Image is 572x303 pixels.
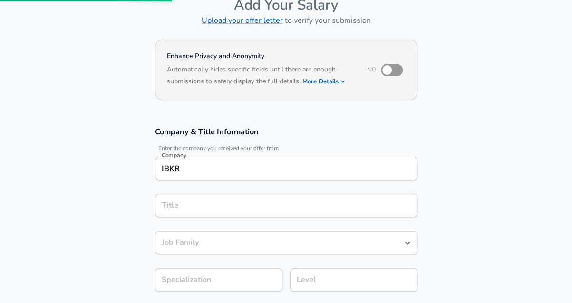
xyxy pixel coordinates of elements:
[155,14,417,27] h6: to verify your submission
[294,273,413,287] input: L3
[162,152,186,158] label: Company
[167,51,355,61] h4: Enhance Privacy and Anonymity
[155,268,282,292] input: Specialization
[159,198,413,213] input: Software Engineer
[159,161,413,176] input: Google
[401,236,414,250] button: Open
[167,64,355,88] h6: Automatically hides specific fields until there are enough submissions to safely display the full...
[155,145,417,152] span: Enter the company you received your offer from
[155,126,417,137] h3: Company & Title Information
[159,235,399,250] input: Software Engineer
[202,15,283,26] a: Upload your offer letter
[302,75,346,88] button: More Details
[368,66,376,73] span: No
